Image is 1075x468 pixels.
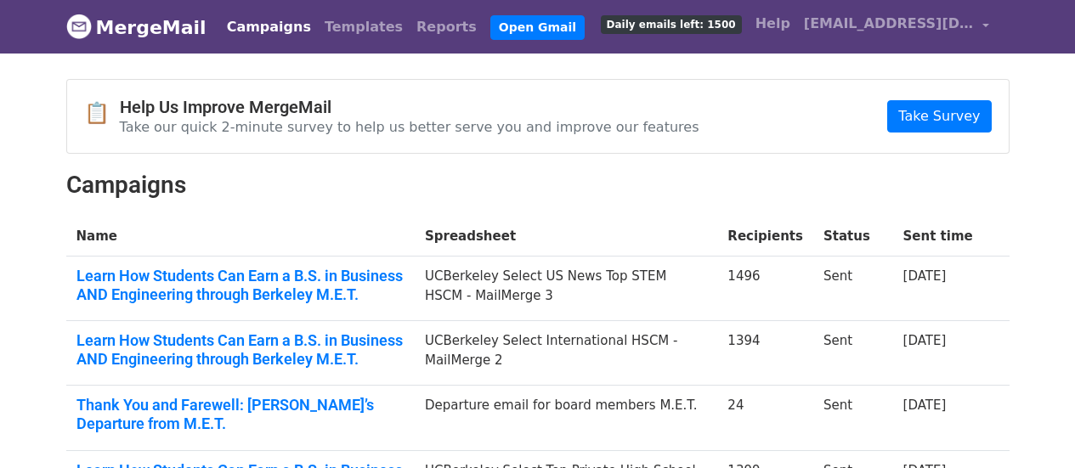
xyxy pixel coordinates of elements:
[66,9,207,45] a: MergeMail
[66,217,415,257] th: Name
[84,101,120,126] span: 📋
[120,97,699,117] h4: Help Us Improve MergeMail
[887,100,991,133] a: Take Survey
[813,321,893,386] td: Sent
[797,7,996,47] a: [EMAIL_ADDRESS][DOMAIN_NAME]
[903,398,947,413] a: [DATE]
[415,257,717,321] td: UCBerkeley Select US News Top STEM HSCM - MailMerge 3
[813,257,893,321] td: Sent
[220,10,318,44] a: Campaigns
[903,268,947,284] a: [DATE]
[76,331,405,368] a: Learn How Students Can Earn a B.S. in Business AND Engineering through Berkeley M.E.T.
[490,15,585,40] a: Open Gmail
[415,321,717,386] td: UCBerkeley Select International HSCM - MailMerge 2
[893,217,989,257] th: Sent time
[410,10,484,44] a: Reports
[66,14,92,39] img: MergeMail logo
[594,7,749,41] a: Daily emails left: 1500
[813,217,893,257] th: Status
[903,333,947,348] a: [DATE]
[717,257,813,321] td: 1496
[813,386,893,450] td: Sent
[717,386,813,450] td: 24
[717,217,813,257] th: Recipients
[415,386,717,450] td: Departure email for board members M.E.T.
[717,321,813,386] td: 1394
[415,217,717,257] th: Spreadsheet
[76,267,405,303] a: Learn How Students Can Earn a B.S. in Business AND Engineering through Berkeley M.E.T.
[66,171,1010,200] h2: Campaigns
[318,10,410,44] a: Templates
[804,14,974,34] span: [EMAIL_ADDRESS][DOMAIN_NAME]
[601,15,742,34] span: Daily emails left: 1500
[749,7,797,41] a: Help
[120,118,699,136] p: Take our quick 2-minute survey to help us better serve you and improve our features
[76,396,405,432] a: Thank You and Farewell: [PERSON_NAME]’s Departure from M.E.T.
